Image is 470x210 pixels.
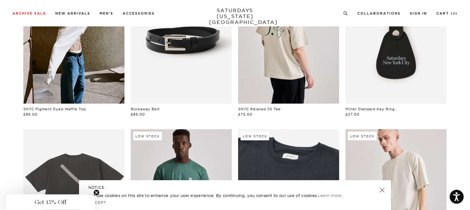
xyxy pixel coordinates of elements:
[348,132,377,140] div: Low Stock
[436,12,458,15] a: Cart (0)
[345,112,360,116] span: £27.00
[318,193,342,198] a: Learn more
[209,7,261,25] a: SATURDAYS[US_STATE][GEOGRAPHIC_DATA]
[410,12,427,15] a: Sign In
[100,12,113,15] a: Men's
[131,107,160,111] a: Rockaway Belt
[88,192,360,199] p: We use cookies on this site to enhance your user experience. By continuing, you consent to our us...
[453,12,455,15] small: 0
[238,112,252,116] span: £75.00
[12,12,46,15] a: Archive Sale
[88,185,382,190] h5: NOTICE
[123,12,155,15] a: Accessories
[345,107,395,111] a: Miller Standard Key Ring
[241,132,269,140] div: Low Stock
[133,132,162,140] div: Low Stock
[23,107,86,111] a: SNYC Pigment Dyed Waffle Top
[238,107,281,111] a: SNYC Relaxed SS Tee
[131,112,145,116] span: £85.00
[55,12,90,15] a: New Arrivals
[357,12,401,15] a: Collaborations
[6,194,95,210] div: Get 15% OffClose teaser
[93,189,100,196] button: Close teaser
[35,199,66,206] span: Get 15% Off
[23,112,38,116] span: £95.00
[88,200,106,205] a: Accept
